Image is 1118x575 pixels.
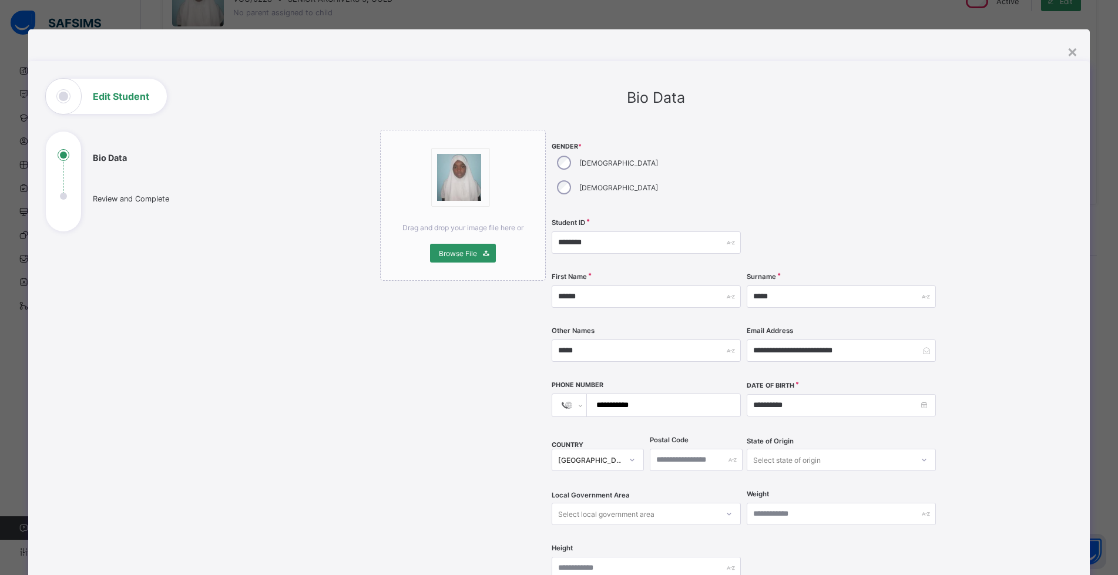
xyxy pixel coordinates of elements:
label: [DEMOGRAPHIC_DATA] [579,159,658,167]
span: Local Government Area [552,491,630,499]
label: First Name [552,273,587,281]
div: Select local government area [558,503,654,525]
label: [DEMOGRAPHIC_DATA] [579,183,658,192]
span: Gender [552,143,741,150]
label: Phone Number [552,381,603,389]
label: Other Names [552,327,595,335]
img: bannerImage [437,154,481,201]
div: Select state of origin [753,449,821,471]
label: Email Address [747,327,793,335]
label: Student ID [552,218,585,227]
label: Weight [747,490,769,498]
h1: Edit Student [93,92,149,101]
span: COUNTRY [552,441,583,449]
label: Height [552,544,573,552]
span: Browse File [439,249,477,258]
div: × [1067,41,1078,61]
div: bannerImageDrag and drop your image file here orBrowse File [380,130,546,281]
label: Surname [747,273,776,281]
div: [GEOGRAPHIC_DATA] [558,456,623,465]
span: Drag and drop your image file here or [402,223,523,232]
label: Date of Birth [747,382,794,389]
label: Postal Code [650,436,689,444]
span: Bio Data [627,89,685,106]
span: State of Origin [747,437,794,445]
